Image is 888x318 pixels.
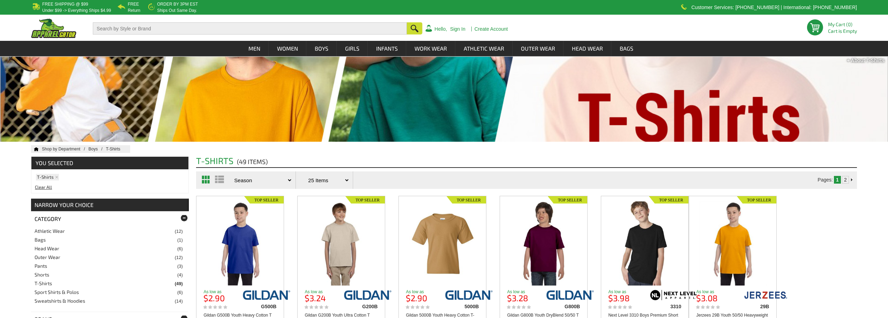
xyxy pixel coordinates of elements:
span: (12) [175,254,183,261]
img: Gildan G500B Youth Heavy Cotton T Shirt [207,201,274,286]
a: Bags [35,237,46,243]
span: (12) [175,228,183,235]
b: Order by 3PM EST [157,2,198,7]
b: $3.98 [608,293,630,303]
a: T-Shirts [106,147,127,151]
td: Pages: [818,176,833,184]
a: Head Wear [564,41,611,56]
div: 3310 [644,304,681,309]
a: Shorts [35,272,49,278]
a: Pants [35,263,47,269]
b: $3.24 [305,293,326,303]
input: Search by Style or Brand [93,22,407,35]
img: Next Page [851,178,852,181]
a: Boys [307,41,336,56]
img: Top Seller [447,196,486,204]
span: (14) [175,298,183,305]
img: gildan/g200b [344,290,392,300]
img: ApparelGator [31,19,76,38]
span: Cart is Empty [828,29,857,34]
div: 5000B [441,304,479,309]
img: Jerzees 29B Youth 50/50 Heavyweight Blend T-Shirt [699,201,767,286]
img: gildan/g800b [546,290,594,300]
a: Girls [337,41,367,56]
li: My Cart (0) [828,22,854,27]
a: Shop by Department [42,147,88,151]
img: Gildan G200B Youth Ultra Cotton T Shirt [308,201,375,286]
img: Top Seller [737,196,776,204]
img: Top Seller [244,196,284,204]
span: YOU SELECTED [31,157,188,169]
b: $3.28 [507,293,528,303]
a: Athletic Wear [35,228,65,234]
img: gildan/5000b [445,290,493,300]
span: (49) [175,280,183,287]
td: 1 [834,176,841,184]
p: As low as [608,290,646,294]
a: Create Account [475,27,508,31]
a: Jerzees 29B Youth 50/50 Heavyweight Blend T-Shirt [689,201,776,286]
a: Gildan G500B Youth Heavy Cotton T Shirt [196,201,284,286]
p: As low as [305,290,342,294]
img: next-level/3310 [647,290,700,300]
p: Customer Services: [PHONE_NUMBER] | International: [PHONE_NUMBER] [692,5,857,9]
div: 29B [732,304,769,309]
b: $2.90 [406,293,427,303]
img: Top Seller [649,196,688,204]
b: $2.90 [203,293,225,303]
a: Men [240,41,268,56]
p: As low as [696,290,734,294]
a: Head Wear [35,245,59,251]
a: Infants [368,41,406,56]
b: Free [128,2,139,7]
a: Outer Wear [513,41,563,56]
img: jerzees/29b [735,290,788,300]
div: + About T-Shirts [847,57,885,64]
p: As low as [203,290,241,294]
a: Outer Wear [35,254,60,260]
img: Top Seller [345,196,385,204]
p: ships out same day. [157,8,198,13]
b: $3.08 [696,293,718,303]
a: Boys [88,147,106,151]
a: Next Level 3310 Boys Premium Short Sleeve Crew Tee [601,201,688,286]
a: Gildan G200B Youth Ultra Cotton T Shirt [298,201,385,286]
a: Bags [612,41,641,56]
p: Return [128,8,140,13]
a: Gildan G800B Youth DryBlend 50/50 T Shirt [500,201,587,286]
p: As low as [507,290,545,294]
a: Hello, [434,27,447,31]
img: Next Level 3310 Boys Premium Short Sleeve Crew Tee [611,201,679,286]
a: Clear All [35,184,52,190]
a: Home [31,147,39,151]
p: under $99 -> everything ships $4.99 [42,8,111,13]
a: Work Wear [406,41,455,56]
div: G200B [340,304,378,309]
span: (3) [177,263,183,270]
a: Sweatshirts & Hoodies [35,298,85,304]
a: Sport Shirts & Polos [35,289,79,295]
img: Top Seller [548,196,587,204]
div: NARROW YOUR CHOICE [31,199,189,211]
span: (6) [177,245,183,252]
div: G800B [543,304,580,309]
div: G500B [239,304,277,309]
a: 2 [844,177,847,183]
p: As low as [406,290,443,294]
img: gildan/g500b [242,290,291,300]
h2: T-Shirts [196,156,857,167]
img: Gildan G800B Youth DryBlend 50/50 T Shirt [510,201,577,286]
a: Women [269,41,306,56]
b: Free Shipping @ $99 [42,2,88,7]
span: (4) [177,272,183,279]
a: T-Shirts [35,280,52,286]
img: Gildan 5000B Youth Heavy Cotton T-Shirt [409,201,476,286]
a: Athletic Wear [456,41,512,56]
div: Category [31,211,188,226]
span: (1) [177,237,183,244]
a: Sign In [450,27,465,31]
span: (6) [177,289,183,296]
span: (49 items) [237,158,268,168]
a: Gildan 5000B Youth Heavy Cotton T-Shirt [399,201,486,286]
a: T-Shirts [37,175,58,179]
